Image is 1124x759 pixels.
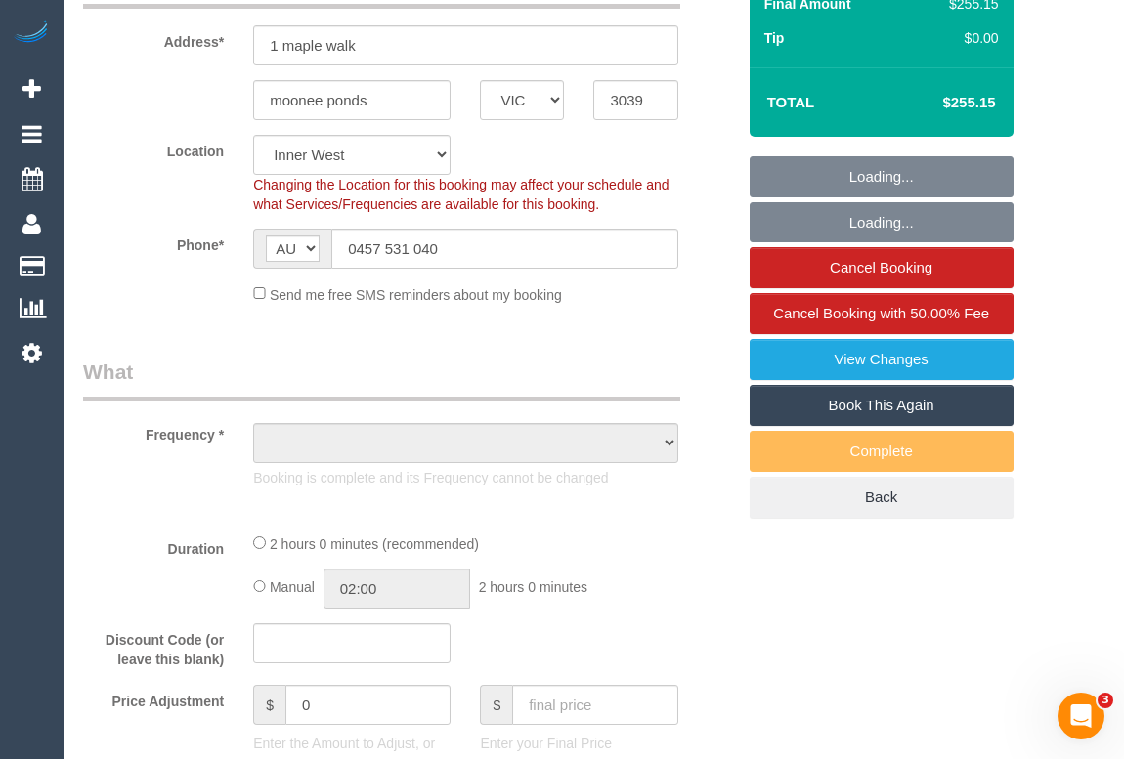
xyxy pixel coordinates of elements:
[750,477,1014,518] a: Back
[270,579,315,595] span: Manual
[253,685,285,725] span: $
[12,20,51,47] img: Automaid Logo
[68,623,238,669] label: Discount Code (or leave this blank)
[764,28,785,48] label: Tip
[68,135,238,161] label: Location
[512,685,677,725] input: final price
[68,25,238,52] label: Address*
[270,536,479,552] span: 2 hours 0 minutes (recommended)
[331,229,677,269] input: Phone*
[1058,693,1104,739] iframe: Intercom live chat
[253,468,677,487] p: Booking is complete and its Frequency cannot be changed
[479,579,587,595] span: 2 hours 0 minutes
[480,685,512,725] span: $
[68,685,238,711] label: Price Adjustment
[884,95,995,111] h4: $255.15
[750,293,1014,334] a: Cancel Booking with 50.00% Fee
[68,418,238,444] label: Frequency *
[941,28,998,48] div: $0.00
[253,734,451,753] p: Enter the Amount to Adjust, or
[767,94,815,110] strong: Total
[593,80,677,120] input: Post Code*
[68,229,238,255] label: Phone*
[750,339,1014,380] a: View Changes
[773,305,989,321] span: Cancel Booking with 50.00% Fee
[750,247,1014,288] a: Cancel Booking
[1098,693,1113,708] span: 3
[83,358,680,401] legend: What
[253,80,451,120] input: Suburb*
[270,286,562,302] span: Send me free SMS reminders about my booking
[750,385,1014,426] a: Book This Again
[68,532,238,559] label: Duration
[253,177,669,212] span: Changing the Location for this booking may affect your schedule and what Services/Frequencies are...
[480,734,677,753] p: Enter your Final Price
